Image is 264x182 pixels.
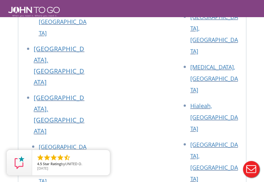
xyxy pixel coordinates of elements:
li:  [37,154,44,161]
li:  [63,154,71,161]
span: by [37,162,105,166]
span: UNITED O. [65,161,82,166]
img: JOHN to go [8,7,60,17]
a: Hialeah, [GEOGRAPHIC_DATA] [190,102,238,132]
li:  [50,154,58,161]
a: [GEOGRAPHIC_DATA], [GEOGRAPHIC_DATA] [34,44,84,86]
span: Star Rating [43,161,61,166]
li:  [57,154,64,161]
img: Review Rating [13,156,26,169]
button: Live Chat [239,157,264,182]
span: [DATE] [37,166,48,171]
a: [GEOGRAPHIC_DATA], [GEOGRAPHIC_DATA] [190,13,238,55]
li:  [43,154,51,161]
a: [GEOGRAPHIC_DATA], [GEOGRAPHIC_DATA] [34,93,84,135]
a: [MEDICAL_DATA], [GEOGRAPHIC_DATA] [190,63,238,94]
span: 4.5 [37,161,42,166]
